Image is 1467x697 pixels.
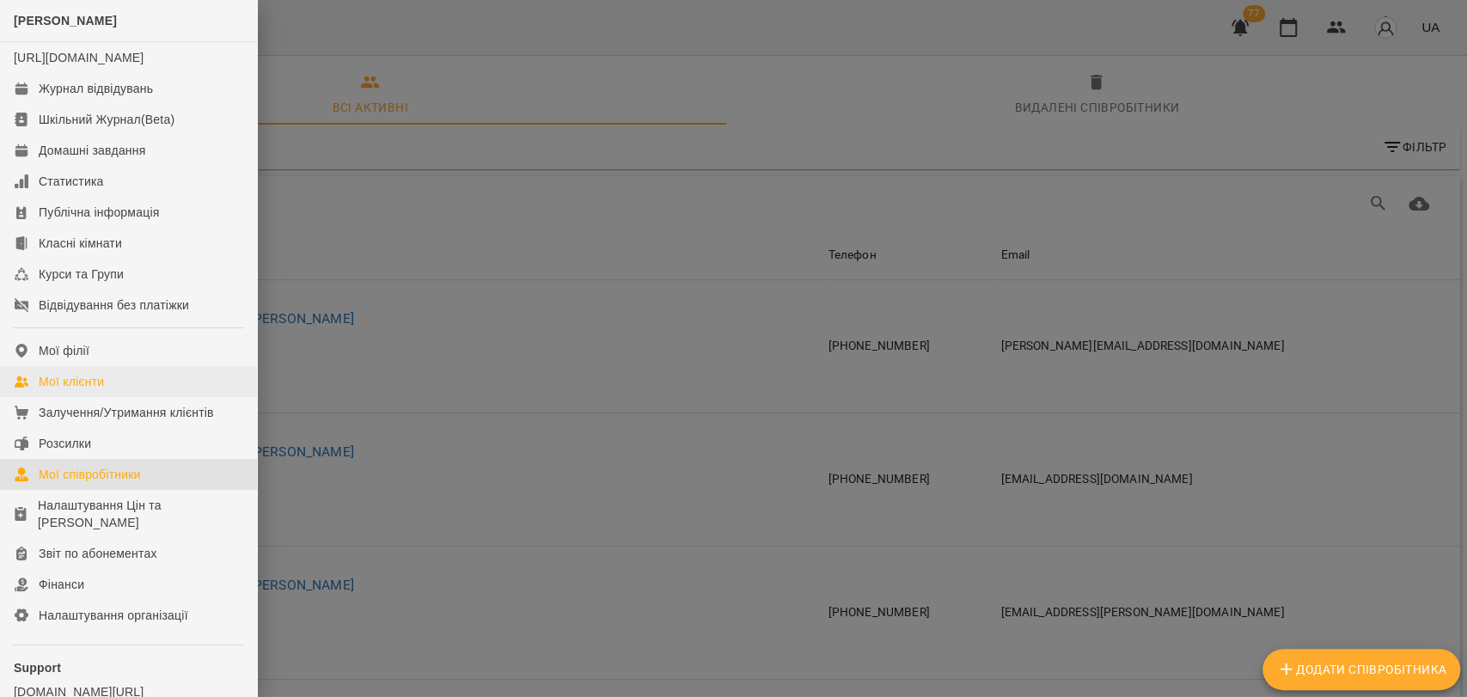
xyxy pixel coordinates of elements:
div: Мої співробітники [39,466,141,483]
div: Мої клієнти [39,373,104,390]
div: Фінанси [39,576,84,593]
div: Відвідування без платіжки [39,297,189,314]
div: Публічна інформація [39,204,159,221]
button: Додати співробітника [1262,649,1460,690]
div: Статистика [39,173,104,190]
span: Додати співробітника [1276,659,1446,680]
div: Налаштування організації [39,607,188,624]
div: Налаштування Цін та [PERSON_NAME] [38,497,243,531]
a: [URL][DOMAIN_NAME] [14,51,144,64]
div: Розсилки [39,435,91,452]
div: Журнал відвідувань [39,80,153,97]
div: Залучення/Утримання клієнтів [39,404,214,421]
div: Шкільний Журнал(Beta) [39,111,174,128]
span: [PERSON_NAME] [14,14,117,28]
div: Курси та Групи [39,266,124,283]
div: Звіт по абонементах [39,545,157,562]
div: Мої філії [39,342,89,359]
p: Support [14,659,243,676]
div: Класні кімнати [39,235,122,252]
div: Домашні завдання [39,142,145,159]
